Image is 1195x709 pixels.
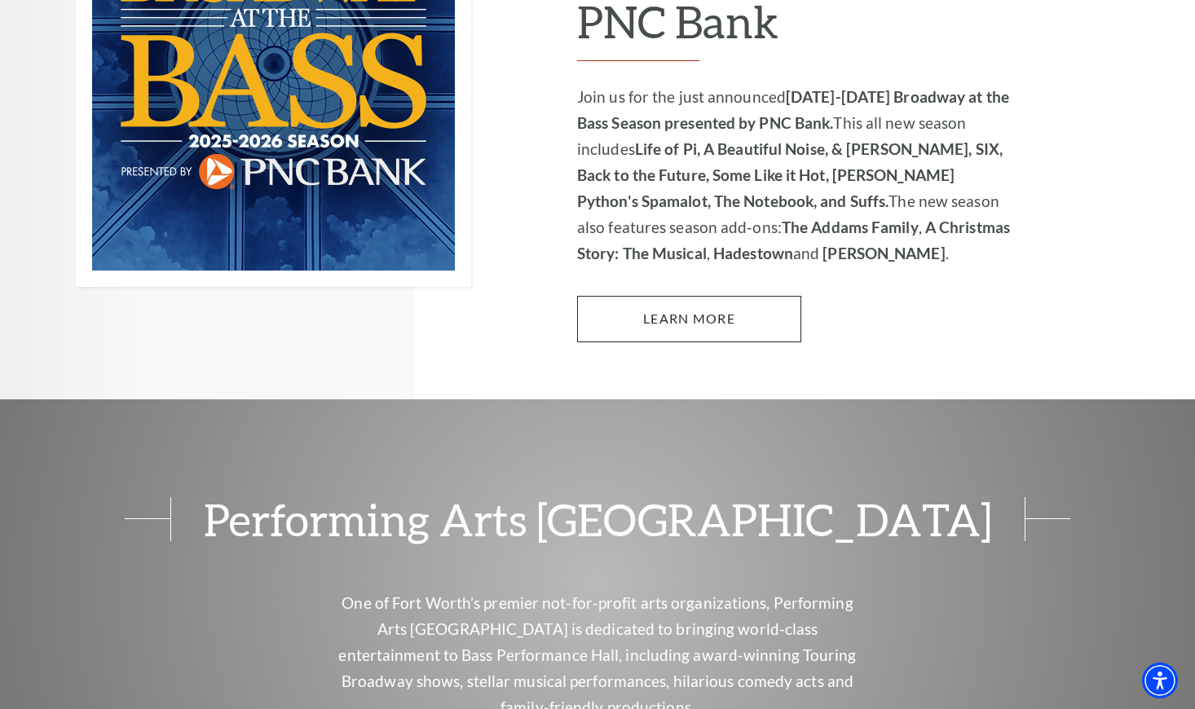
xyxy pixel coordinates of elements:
[822,244,945,262] strong: [PERSON_NAME]
[577,139,1003,210] strong: Life of Pi, A Beautiful Noise, & [PERSON_NAME], SIX, Back to the Future, Some Like it Hot, [PERSO...
[577,218,1010,262] strong: A Christmas Story: The Musical
[577,87,1009,132] strong: [DATE]-[DATE] Broadway at the Bass Season presented by PNC Bank.
[577,296,801,341] a: Learn More 2025-2026 Broadway at the Bass Season presented by PNC Bank
[782,218,919,236] strong: The Addams Family
[1142,663,1178,698] div: Accessibility Menu
[713,244,793,262] strong: Hadestown
[170,497,1025,541] span: Performing Arts [GEOGRAPHIC_DATA]
[577,84,1013,266] p: Join us for the just announced This all new season includes The new season also features season a...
